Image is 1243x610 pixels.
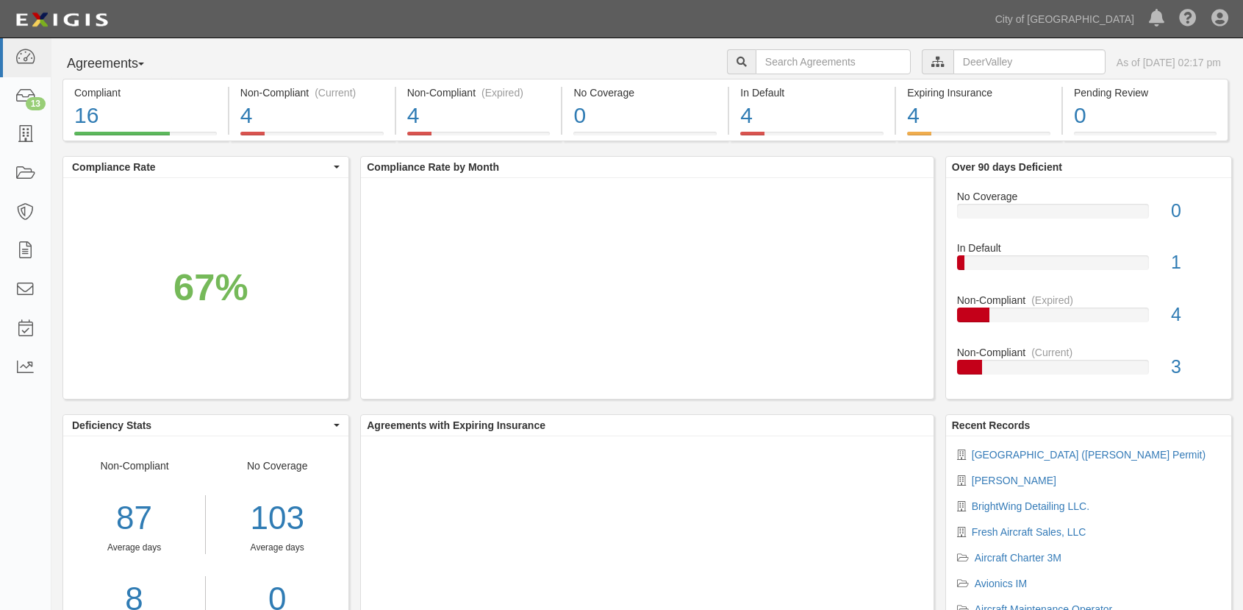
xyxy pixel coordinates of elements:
[62,132,228,143] a: Compliant16
[975,578,1027,589] a: Avionics IM
[952,419,1031,431] b: Recent Records
[907,85,1050,100] div: Expiring Insurance
[953,49,1106,74] input: DeerValley
[11,7,112,33] img: logo-5460c22ac91f19d4615b14bd174203de0afe785f0fc80cf4dbbc73dc1793850b.png
[74,100,217,132] div: 16
[63,157,348,177] button: Compliance Rate
[1160,249,1231,276] div: 1
[972,449,1206,461] a: [GEOGRAPHIC_DATA] ([PERSON_NAME] Permit)
[1179,10,1197,28] i: Help Center - Complianz
[1074,100,1217,132] div: 0
[1160,198,1231,224] div: 0
[1031,293,1073,308] div: (Expired)
[972,526,1086,538] a: Fresh Aircraft Sales, LLC
[315,85,356,100] div: (Current)
[217,495,337,542] div: 103
[729,132,895,143] a: In Default4
[952,161,1062,173] b: Over 90 days Deficient
[988,4,1142,34] a: City of [GEOGRAPHIC_DATA]
[957,293,1220,345] a: Non-Compliant(Expired)4
[367,419,545,431] b: Agreements with Expiring Insurance
[1074,85,1217,100] div: Pending Review
[407,85,551,100] div: Non-Compliant (Expired)
[26,97,46,110] div: 13
[562,132,728,143] a: No Coverage0
[63,542,205,554] div: Average days
[957,189,1220,241] a: No Coverage0
[946,241,1231,255] div: In Default
[240,85,384,100] div: Non-Compliant (Current)
[740,85,884,100] div: In Default
[573,85,717,100] div: No Coverage
[72,160,330,174] span: Compliance Rate
[907,100,1050,132] div: 4
[972,500,1089,512] a: BrightWing Detailing LLC.
[573,100,717,132] div: 0
[946,345,1231,360] div: Non-Compliant
[217,542,337,554] div: Average days
[946,189,1231,204] div: No Coverage
[1063,132,1228,143] a: Pending Review0
[1031,345,1072,360] div: (Current)
[1160,354,1231,380] div: 3
[407,100,551,132] div: 4
[1160,302,1231,328] div: 4
[972,475,1056,486] a: [PERSON_NAME]
[240,100,384,132] div: 4
[62,49,173,79] button: Agreements
[975,552,1061,564] a: Aircraft Charter 3M
[481,85,523,100] div: (Expired)
[957,345,1220,386] a: Non-Compliant(Current)3
[756,49,911,74] input: Search Agreements
[72,418,330,433] span: Deficiency Stats
[957,241,1220,293] a: In Default1
[1117,55,1221,70] div: As of [DATE] 02:17 pm
[896,132,1061,143] a: Expiring Insurance4
[396,132,562,143] a: Non-Compliant(Expired)4
[367,161,499,173] b: Compliance Rate by Month
[63,415,348,436] button: Deficiency Stats
[740,100,884,132] div: 4
[229,132,395,143] a: Non-Compliant(Current)4
[946,293,1231,308] div: Non-Compliant
[74,85,217,100] div: Compliant
[173,260,248,313] div: 67%
[63,495,205,542] div: 87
